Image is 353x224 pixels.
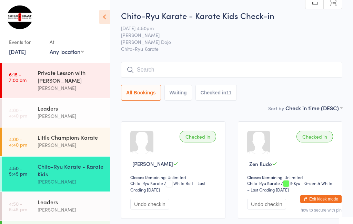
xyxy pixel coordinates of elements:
[7,5,33,29] img: Gold Coast Chito-Ryu Karate
[130,199,169,209] button: Undo checkin
[9,48,26,55] a: [DATE]
[38,198,104,206] div: Leaders
[247,199,286,209] button: Undo checkin
[9,107,27,118] time: 4:00 - 4:40 pm
[2,157,110,192] a: 4:50 -5:45 pmChito-Ryu Karate - Karate Kids[PERSON_NAME]
[38,141,104,149] div: [PERSON_NAME]
[285,104,342,112] div: Check in time (DESC)
[9,72,27,83] time: 6:15 - 7:00 am
[268,105,284,112] label: Sort by
[226,90,232,95] div: 11
[9,165,27,176] time: 4:50 - 5:45 pm
[38,104,104,112] div: Leaders
[164,85,192,101] button: Waiting
[130,180,163,186] div: Chito-Ryu Karate
[121,10,342,21] h2: Chito-Ryu Karate - Karate Kids Check-in
[121,38,332,45] span: [PERSON_NAME] Dojo
[38,133,104,141] div: Little Champions Karate
[38,206,104,214] div: [PERSON_NAME]
[247,174,335,180] div: Classes Remaining: Unlimited
[2,192,110,221] a: 4:50 -5:45 pmLeaders[PERSON_NAME]
[301,208,342,213] button: how to secure with pin
[121,62,342,78] input: Search
[121,45,342,52] span: Chito-Ryu Karate
[195,85,237,101] button: Checked in11
[121,85,161,101] button: All Bookings
[249,160,272,167] span: Zen Kudo
[180,131,216,142] div: Checked in
[121,25,332,31] span: [DATE] 4:50pm
[9,201,27,212] time: 4:50 - 5:45 pm
[38,178,104,186] div: [PERSON_NAME]
[38,162,104,178] div: Chito-Ryu Karate - Karate Kids
[130,174,218,180] div: Classes Remaining: Unlimited
[247,180,280,186] div: Chito-Ryu Karate
[9,36,43,48] div: Events for
[300,195,342,203] button: Exit kiosk mode
[296,131,333,142] div: Checked in
[38,112,104,120] div: [PERSON_NAME]
[121,31,332,38] span: [PERSON_NAME]
[2,63,110,98] a: 6:15 -7:00 amPrivate Lesson with [PERSON_NAME][PERSON_NAME]
[2,99,110,127] a: 4:00 -4:40 pmLeaders[PERSON_NAME]
[50,48,84,55] div: Any location
[2,128,110,156] a: 4:00 -4:40 pmLittle Champions Karate[PERSON_NAME]
[132,160,173,167] span: [PERSON_NAME]
[38,84,104,92] div: [PERSON_NAME]
[9,136,27,147] time: 4:00 - 4:40 pm
[38,69,104,84] div: Private Lesson with [PERSON_NAME]
[50,36,84,48] div: At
